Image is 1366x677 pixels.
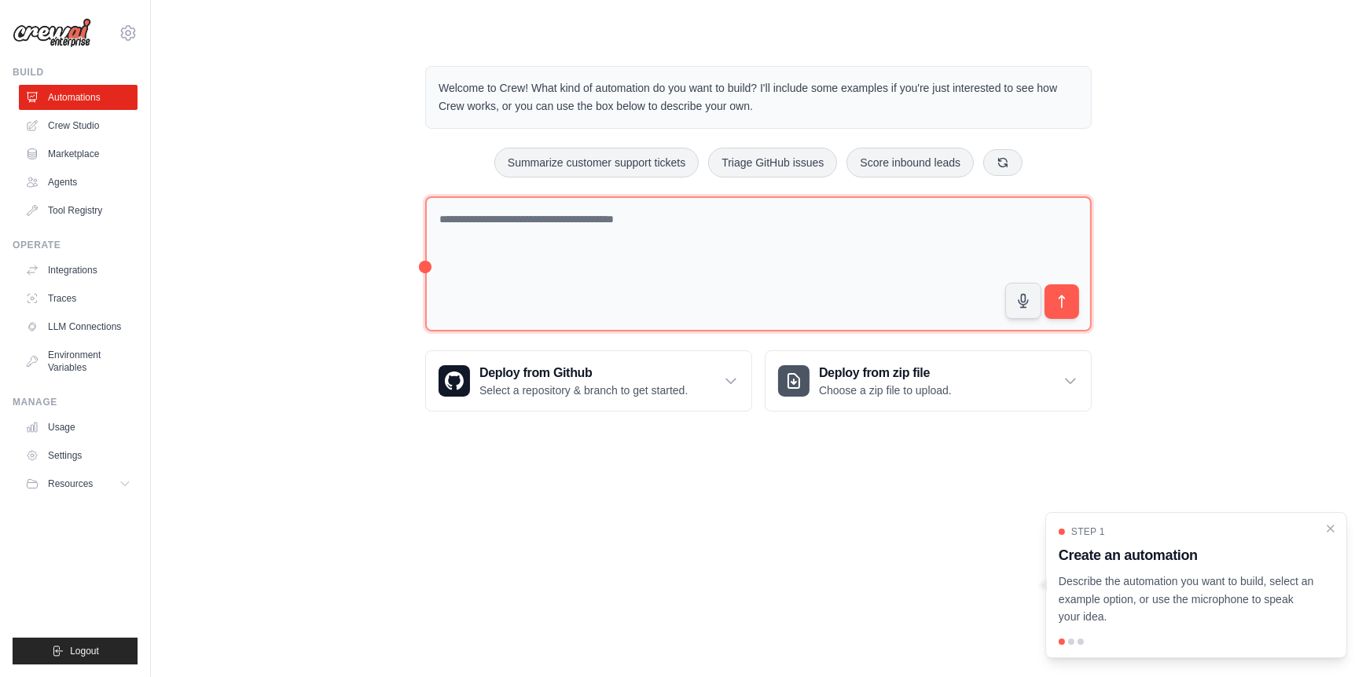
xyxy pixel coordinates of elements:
[846,148,974,177] button: Score inbound leads
[819,364,952,382] h3: Deploy from zip file
[19,198,138,223] a: Tool Registry
[19,113,138,138] a: Crew Studio
[1071,525,1105,538] span: Step 1
[13,66,138,79] div: Build
[19,415,138,440] a: Usage
[19,85,138,110] a: Automations
[70,645,99,657] span: Logout
[19,443,138,468] a: Settings
[19,342,138,380] a: Environment Variables
[479,382,688,398] p: Select a repository & branch to get started.
[19,141,138,167] a: Marketplace
[1287,602,1366,677] iframe: Chat Widget
[708,148,837,177] button: Triage GitHub issues
[19,258,138,283] a: Integrations
[1059,573,1315,626] p: Describe the automation you want to build, select an example option, or use the microphone to spe...
[439,79,1078,115] p: Welcome to Crew! What kind of automation do you want to build? I'll include some examples if you'...
[1059,544,1315,566] h3: Create an automation
[13,396,138,408] div: Manage
[19,471,138,496] button: Resources
[479,364,688,382] h3: Deploy from Github
[48,478,93,490] span: Resources
[19,314,138,339] a: LLM Connections
[494,148,699,177] button: Summarize customer support tickets
[19,170,138,195] a: Agents
[1324,522,1337,535] button: Close walkthrough
[13,638,138,664] button: Logout
[13,18,91,48] img: Logo
[819,382,952,398] p: Choose a zip file to upload.
[1287,602,1366,677] div: Chat-Widget
[19,286,138,311] a: Traces
[13,239,138,251] div: Operate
